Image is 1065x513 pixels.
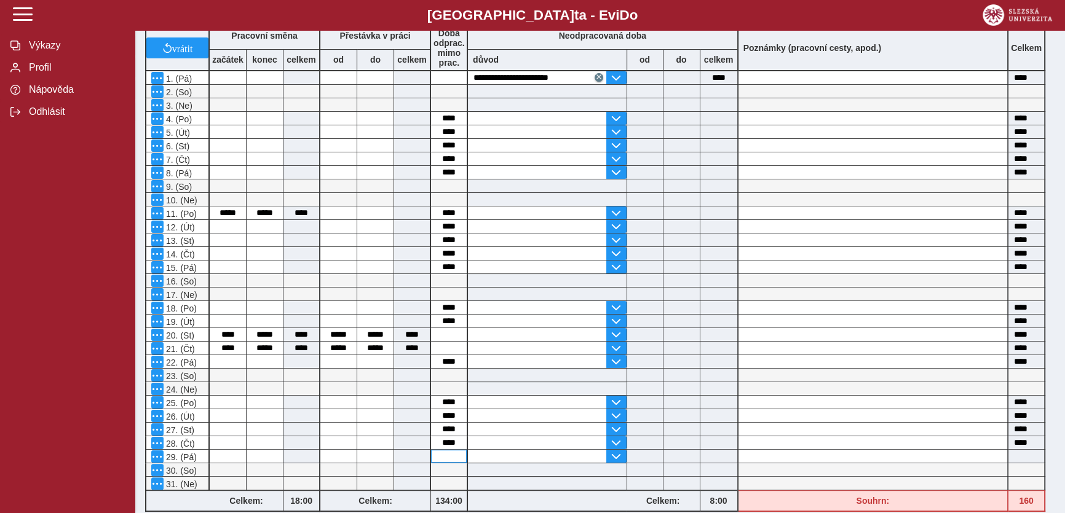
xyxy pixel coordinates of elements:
[151,450,164,463] button: Menu
[164,412,195,421] span: 26. (Út)
[164,290,197,300] span: 17. (Ne)
[25,40,125,51] span: Výkazy
[151,166,164,179] button: Menu
[164,101,192,111] span: 3. (Ne)
[164,439,195,448] span: 28. (Čt)
[1011,43,1042,53] b: Celkem
[164,466,197,476] span: 30. (So)
[164,209,197,219] span: 11. (Po)
[164,425,194,435] span: 27. (St)
[983,4,1052,26] img: logo_web_su.png
[151,315,164,327] button: Menu
[151,464,164,476] button: Menu
[164,479,197,489] span: 31. (Ne)
[151,410,164,422] button: Menu
[146,37,208,58] button: vrátit
[164,128,190,138] span: 5. (Út)
[663,55,700,65] b: do
[164,141,189,151] span: 6. (St)
[25,84,125,95] span: Nápověda
[164,236,194,246] span: 13. (St)
[151,153,164,165] button: Menu
[394,55,430,65] b: celkem
[210,496,283,506] b: Celkem:
[164,249,195,259] span: 14. (Čt)
[151,369,164,382] button: Menu
[151,72,164,84] button: Menu
[1008,490,1045,512] div: Fond pracovní doby (168 h) a součet hodin (160 h) se neshodují!
[700,55,737,65] b: celkem
[164,371,197,381] span: 23. (So)
[151,85,164,98] button: Menu
[151,126,164,138] button: Menu
[151,99,164,111] button: Menu
[856,496,889,506] b: Souhrn:
[164,331,194,340] span: 20. (St)
[151,396,164,409] button: Menu
[151,207,164,219] button: Menu
[164,452,197,462] span: 29. (Pá)
[164,344,195,354] span: 21. (Čt)
[339,31,410,41] b: Přestávka v práci
[172,43,193,53] span: vrátit
[151,221,164,233] button: Menu
[627,496,700,506] b: Celkem:
[320,55,357,65] b: od
[151,437,164,449] button: Menu
[151,477,164,490] button: Menu
[283,55,319,65] b: celkem
[627,55,663,65] b: od
[434,28,465,68] b: Doba odprac. mimo prac.
[247,55,283,65] b: konec
[164,385,197,394] span: 24. (Ne)
[431,496,467,506] b: 134:00
[473,55,499,65] b: důvod
[151,275,164,287] button: Menu
[151,356,164,368] button: Menu
[164,74,192,84] span: 1. (Pá)
[151,112,164,125] button: Menu
[151,248,164,260] button: Menu
[151,180,164,192] button: Menu
[738,43,887,53] b: Poznámky (pracovní cesty, apod.)
[164,195,197,205] span: 10. (Ne)
[164,317,195,327] span: 19. (Út)
[164,222,195,232] span: 12. (Út)
[164,182,192,192] span: 9. (So)
[630,7,638,23] span: o
[164,398,197,408] span: 25. (Po)
[164,168,192,178] span: 8. (Pá)
[559,31,646,41] b: Neodpracovaná doba
[151,139,164,152] button: Menu
[619,7,629,23] span: D
[320,496,430,506] b: Celkem:
[164,155,190,165] span: 7. (Čt)
[151,302,164,314] button: Menu
[37,7,1028,23] b: [GEOGRAPHIC_DATA] a - Evi
[164,276,197,286] span: 16. (So)
[738,490,1009,512] div: Fond pracovní doby (168 h) a součet hodin (160 h) se neshodují!
[25,106,125,117] span: Odhlásit
[210,55,246,65] b: začátek
[164,87,192,97] span: 2. (So)
[151,383,164,395] button: Menu
[1008,496,1044,506] b: 160
[357,55,394,65] b: do
[151,288,164,300] button: Menu
[164,114,192,124] span: 4. (Po)
[151,342,164,354] button: Menu
[164,303,197,313] span: 18. (Po)
[231,31,297,41] b: Pracovní směna
[574,7,579,23] span: t
[151,329,164,341] button: Menu
[151,261,164,273] button: Menu
[283,496,319,506] b: 18:00
[164,263,197,273] span: 15. (Pá)
[25,62,125,73] span: Profil
[151,234,164,246] button: Menu
[164,358,197,367] span: 22. (Pá)
[151,423,164,436] button: Menu
[151,194,164,206] button: Menu
[700,496,737,506] b: 8:00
